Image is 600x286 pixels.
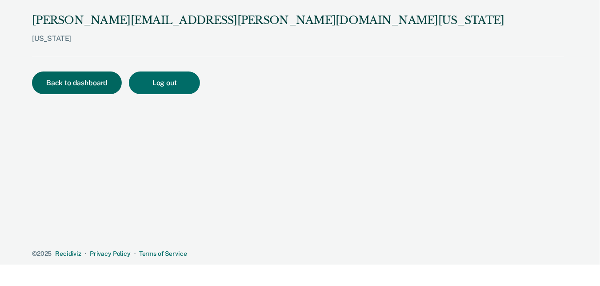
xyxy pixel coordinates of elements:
div: [PERSON_NAME][EMAIL_ADDRESS][PERSON_NAME][DOMAIN_NAME][US_STATE] [32,14,504,27]
div: [US_STATE] [32,34,504,57]
a: Terms of Service [139,250,187,257]
button: Log out [129,71,200,94]
span: © 2025 [32,250,52,257]
a: Recidiviz [55,250,81,257]
a: Back to dashboard [32,79,129,87]
div: · · [32,250,564,258]
button: Back to dashboard [32,71,122,94]
a: Privacy Policy [90,250,131,257]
